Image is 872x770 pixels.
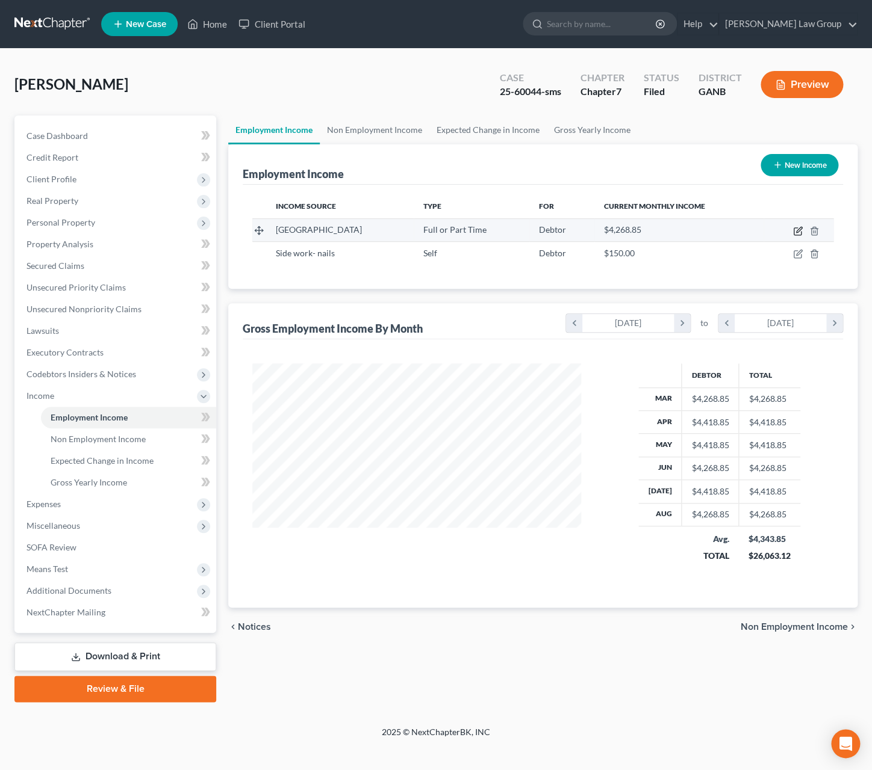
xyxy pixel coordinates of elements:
[739,363,800,387] th: Total
[848,622,858,632] i: chevron_right
[26,239,93,249] span: Property Analysis
[674,314,690,332] i: chevron_right
[539,248,566,258] span: Debtor
[93,726,779,748] div: 2025 © NextChapterBK, INC
[17,602,216,623] a: NextChapter Mailing
[51,412,128,422] span: Employment Income
[643,71,679,85] div: Status
[275,202,335,211] span: Income Source
[14,676,216,702] a: Review & File
[761,154,838,176] button: New Income
[26,260,84,271] span: Secured Claims
[691,508,729,520] div: $4,268.85
[26,304,142,314] span: Unsecured Nonpriority Claims
[275,224,361,235] span: [GEOGRAPHIC_DATA]
[739,457,800,479] td: $4,268.85
[228,115,320,144] a: Employment Income
[615,85,621,97] span: 7
[17,147,216,168] a: Credit Report
[638,410,682,433] th: Apr
[739,434,800,457] td: $4,418.85
[26,325,59,336] span: Lawsuits
[638,434,682,457] th: May
[243,167,344,181] div: Employment Income
[232,13,311,35] a: Client Portal
[26,369,136,379] span: Codebtors Insiders & Notices
[761,71,843,98] button: Preview
[638,503,682,526] th: Aug
[643,85,679,99] div: Filed
[41,428,216,450] a: Non Employment Income
[17,537,216,558] a: SOFA Review
[682,363,739,387] th: Debtor
[26,390,54,401] span: Income
[26,520,80,531] span: Miscellaneous
[739,503,800,526] td: $4,268.85
[26,217,95,227] span: Personal Property
[691,416,729,428] div: $4,418.85
[26,152,78,162] span: Credit Report
[51,455,154,466] span: Expected Change in Income
[26,564,68,574] span: Means Test
[17,320,216,342] a: Lawsuits
[41,407,216,428] a: Employment Income
[691,533,729,545] div: Avg.
[26,282,126,292] span: Unsecured Priority Claims
[238,622,271,632] span: Notices
[17,298,216,320] a: Unsecured Nonpriority Claims
[638,387,682,410] th: Mar
[735,314,827,332] div: [DATE]
[580,85,624,99] div: Chapter
[539,202,554,211] span: For
[698,85,741,99] div: GANB
[718,314,735,332] i: chevron_left
[26,347,104,357] span: Executory Contracts
[26,607,105,617] span: NextChapter Mailing
[17,255,216,277] a: Secured Claims
[719,13,857,35] a: [PERSON_NAME] Law Group
[17,277,216,298] a: Unsecured Priority Claims
[826,314,842,332] i: chevron_right
[499,85,561,99] div: 25-60044-sms
[638,480,682,503] th: [DATE]
[320,115,429,144] a: Non Employment Income
[739,387,800,410] td: $4,268.85
[26,174,76,184] span: Client Profile
[831,729,860,758] div: Open Intercom Messenger
[26,585,111,596] span: Additional Documents
[228,622,238,632] i: chevron_left
[739,480,800,503] td: $4,418.85
[51,434,146,444] span: Non Employment Income
[26,499,61,509] span: Expenses
[181,13,232,35] a: Home
[741,622,848,632] span: Non Employment Income
[677,13,718,35] a: Help
[691,550,729,562] div: TOTAL
[41,472,216,493] a: Gross Yearly Income
[14,75,128,93] span: [PERSON_NAME]
[499,71,561,85] div: Case
[580,71,624,85] div: Chapter
[243,321,423,336] div: Gross Employment Income By Month
[126,20,166,29] span: New Case
[604,202,705,211] span: Current Monthly Income
[691,393,729,405] div: $4,268.85
[228,622,271,632] button: chevron_left Notices
[539,224,566,235] span: Debtor
[691,439,729,451] div: $4,418.85
[547,115,638,144] a: Gross Yearly Income
[275,248,334,258] span: Side work- nails
[26,196,78,206] span: Real Property
[547,13,657,35] input: Search by name...
[17,342,216,363] a: Executory Contracts
[749,533,791,545] div: $4,343.85
[41,450,216,472] a: Expected Change in Income
[566,314,582,332] i: chevron_left
[26,131,88,141] span: Case Dashboard
[17,125,216,147] a: Case Dashboard
[26,542,76,552] span: SOFA Review
[17,233,216,255] a: Property Analysis
[51,477,127,487] span: Gross Yearly Income
[423,202,441,211] span: Type
[423,224,487,235] span: Full or Part Time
